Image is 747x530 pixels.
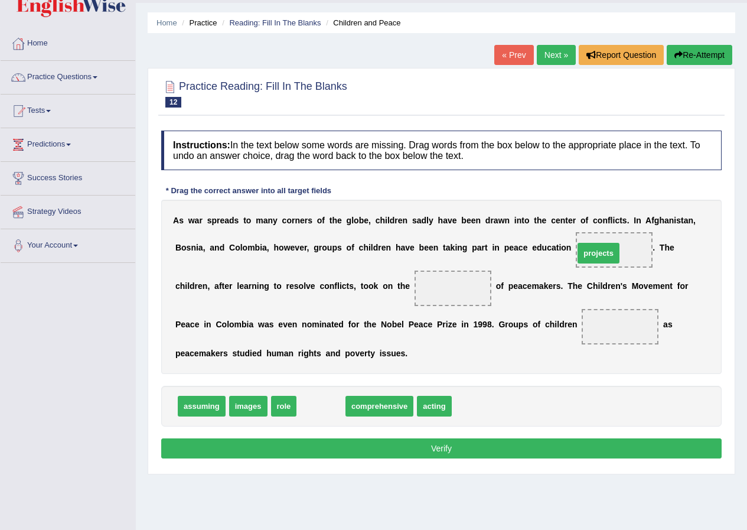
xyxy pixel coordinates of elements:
b: n [615,281,621,291]
b: c [190,320,195,329]
b: s [179,216,184,225]
b: e [527,281,532,291]
b: , [368,216,371,225]
b: a [443,216,448,225]
a: Predictions [1,128,135,158]
b: e [523,243,528,252]
a: Reading: Fill In The Blanks [229,18,321,27]
b: P [175,320,181,329]
b: m [256,216,263,225]
b: e [410,243,415,252]
b: t [485,243,488,252]
b: n [566,243,572,252]
b: e [548,281,553,291]
b: c [282,216,287,225]
b: n [669,216,674,225]
b: l [426,216,429,225]
b: e [337,216,342,225]
b: s [349,281,354,291]
b: d [373,243,379,252]
b: s [676,216,681,225]
b: a [664,216,669,225]
b: a [185,320,190,329]
b: e [513,281,518,291]
b: n [433,243,439,252]
b: c [359,243,364,252]
b: r [685,281,688,291]
b: a [494,216,498,225]
b: c [547,243,552,252]
div: * Drag the correct answer into all target fields [161,185,336,196]
b: n [457,243,462,252]
b: n [295,216,300,225]
b: a [262,243,267,252]
a: Home [156,18,177,27]
b: n [560,216,566,225]
b: v [295,243,299,252]
b: t [521,216,524,225]
span: projects [578,243,619,264]
b: o [181,243,187,252]
b: n [268,216,273,225]
button: Report Question [579,45,664,65]
b: , [693,216,696,225]
b: o [524,216,530,225]
b: v [448,216,452,225]
b: w [498,216,505,225]
b: h [380,216,385,225]
b: f [334,281,337,291]
b: e [311,281,315,291]
b: p [472,243,477,252]
b: e [364,216,368,225]
b: g [347,216,352,225]
button: Re-Attempt [667,45,732,65]
b: I [634,216,636,225]
b: r [319,243,322,252]
b: s [234,216,239,225]
b: d [220,243,225,252]
b: t [330,216,332,225]
b: t [443,243,446,252]
b: f [586,216,589,225]
b: s [308,216,312,225]
b: c [175,281,180,291]
b: r [195,281,198,291]
b: , [307,243,309,252]
b: r [292,216,295,225]
b: C [587,281,593,291]
b: o [299,281,304,291]
b: r [608,281,611,291]
b: i [613,216,615,225]
b: v [306,281,311,291]
b: n [191,243,196,252]
b: a [518,281,523,291]
b: a [446,243,451,252]
b: d [229,216,234,225]
b: t [556,243,559,252]
b: d [422,216,427,225]
b: e [568,216,573,225]
a: Tests [1,95,135,124]
b: o [322,243,327,252]
b: M [632,281,639,291]
b: t [565,216,568,225]
b: r [217,216,220,225]
b: s [622,281,627,291]
b: i [559,243,561,252]
b: , [207,281,210,291]
b: h [400,281,406,291]
a: Practice Questions [1,61,135,90]
b: s [412,216,417,225]
b: o [598,216,603,225]
b: m [653,281,660,291]
b: o [680,281,685,291]
b: C [229,243,235,252]
b: y [273,216,278,225]
b: n [517,216,522,225]
b: f [322,216,325,225]
b: i [385,216,387,225]
b: k [451,243,455,252]
b: n [214,243,220,252]
li: Practice [179,17,217,28]
b: h [573,281,578,291]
